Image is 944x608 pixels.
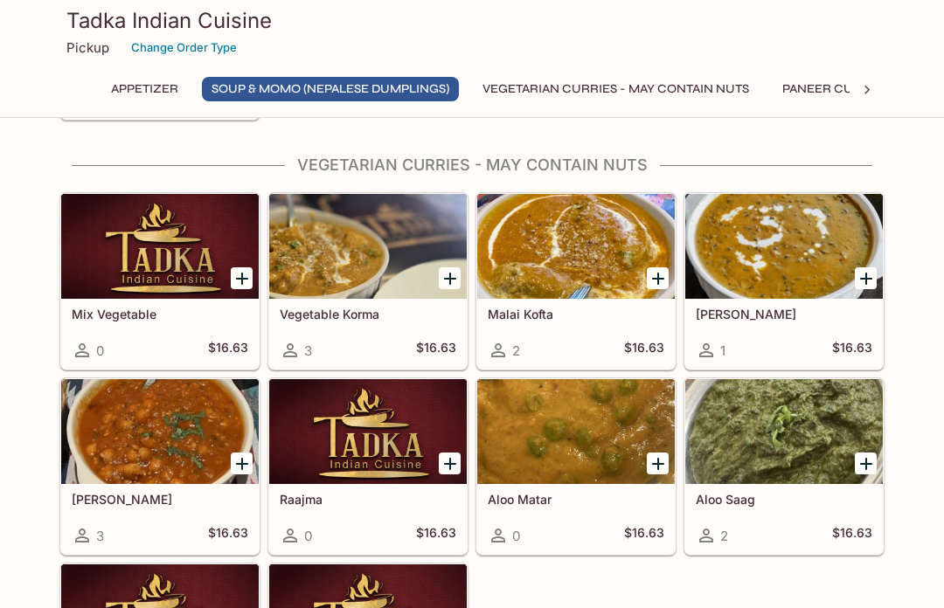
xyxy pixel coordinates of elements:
[60,378,260,555] a: [PERSON_NAME]3$16.63
[61,194,259,299] div: Mix Vegetable
[685,194,883,299] div: Daal Makhani
[439,453,461,474] button: Add Raajma
[268,193,468,370] a: Vegetable Korma3$16.63
[208,525,248,546] h5: $16.63
[685,379,883,484] div: Aloo Saag
[476,378,676,555] a: Aloo Matar0$16.63
[208,340,248,361] h5: $16.63
[477,194,675,299] div: Malai Kofta
[304,342,312,359] span: 3
[684,193,884,370] a: [PERSON_NAME]1$16.63
[684,378,884,555] a: Aloo Saag2$16.63
[61,379,259,484] div: Chana Masala
[720,528,728,544] span: 2
[855,267,877,289] button: Add Daal Makhani
[231,267,253,289] button: Add Mix Vegetable
[72,307,248,321] h5: Mix Vegetable
[101,77,188,101] button: Appetizer
[269,379,467,484] div: Raajma
[624,525,664,546] h5: $16.63
[773,77,899,101] button: Paneer Curries
[66,7,878,34] h3: Tadka Indian Cuisine
[832,525,872,546] h5: $16.63
[416,525,456,546] h5: $16.63
[512,342,520,359] span: 2
[96,528,104,544] span: 3
[231,453,253,474] button: Add Chana Masala
[66,39,109,56] p: Pickup
[123,34,245,61] button: Change Order Type
[280,492,456,507] h5: Raajma
[624,340,664,361] h5: $16.63
[72,492,248,507] h5: [PERSON_NAME]
[473,77,759,101] button: Vegetarian Curries - may contain nuts
[647,267,669,289] button: Add Malai Kofta
[439,267,461,289] button: Add Vegetable Korma
[488,492,664,507] h5: Aloo Matar
[269,194,467,299] div: Vegetable Korma
[832,340,872,361] h5: $16.63
[280,307,456,321] h5: Vegetable Korma
[268,378,468,555] a: Raajma0$16.63
[202,77,459,101] button: Soup & Momo (Nepalese Dumplings)
[304,528,312,544] span: 0
[60,193,260,370] a: Mix Vegetable0$16.63
[855,453,877,474] button: Add Aloo Saag
[96,342,104,359] span: 0
[647,453,669,474] button: Add Aloo Matar
[720,342,725,359] span: 1
[416,340,456,361] h5: $16.63
[477,379,675,484] div: Aloo Matar
[476,193,676,370] a: Malai Kofta2$16.63
[59,155,885,175] h4: Vegetarian Curries - may contain nuts
[488,307,664,321] h5: Malai Kofta
[696,307,872,321] h5: [PERSON_NAME]
[512,528,520,544] span: 0
[696,492,872,507] h5: Aloo Saag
